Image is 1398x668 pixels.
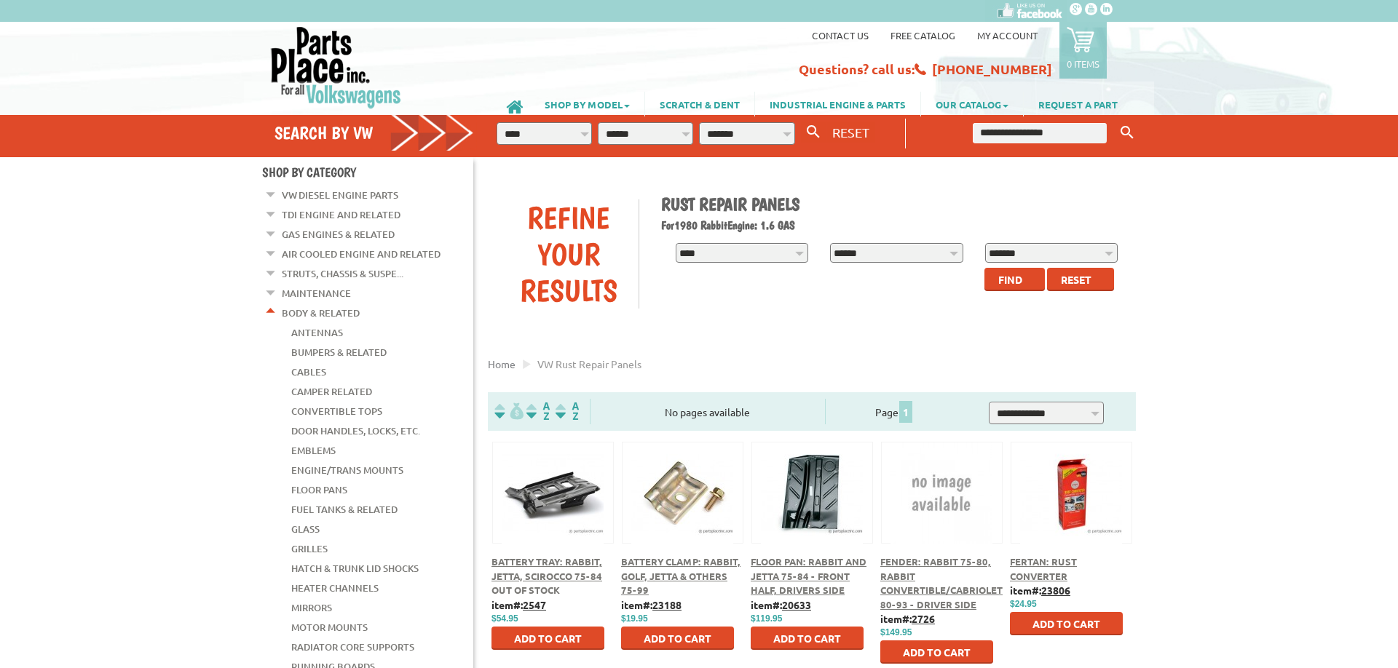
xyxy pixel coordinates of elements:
[291,421,420,440] a: Door Handles, Locks, Etc.
[494,402,524,419] img: filterpricelow.svg
[751,613,782,624] span: $119.95
[1032,617,1100,630] span: Add to Cart
[282,225,395,244] a: Gas Engines & Related
[912,612,935,625] u: 2726
[890,29,955,41] a: Free Catalog
[524,402,553,419] img: Sort by Headline
[282,186,398,204] a: VW Diesel Engine Parts
[491,555,602,582] a: Battery Tray: Rabbit, Jetta, Scirocco 75-84
[826,122,875,143] button: RESET
[984,268,1045,291] button: Find
[998,273,1022,286] span: Find
[977,29,1038,41] a: My Account
[262,164,473,180] h4: Shop By Category
[491,613,518,624] span: $54.95
[1061,273,1091,286] span: Reset
[291,520,320,538] a: Glass
[291,362,326,381] a: Cables
[282,244,441,263] a: Air Cooled Engine and Related
[880,627,912,637] span: $149.95
[291,578,379,597] a: Heater Channels
[801,122,826,143] button: Search By VW...
[832,124,869,140] span: RESET
[645,92,754,116] a: SCRATCH & DENT
[282,205,400,224] a: TDI Engine and Related
[880,640,993,664] button: Add to Cart
[755,92,920,116] a: INDUSTRIAL ENGINE & PARTS
[291,500,398,519] a: Fuel Tanks & Related
[661,194,1126,215] h1: Rust Repair Panels
[291,539,328,558] a: Grilles
[1116,121,1138,145] button: Keyword Search
[291,559,419,578] a: Hatch & Trunk Lid Shocks
[291,637,414,656] a: Radiator Core Supports
[499,199,639,309] div: Refine Your Results
[282,303,360,322] a: Body & Related
[652,598,682,611] u: 23188
[812,29,869,41] a: Contact us
[644,632,711,645] span: Add to Cart
[491,598,546,611] b: item#:
[291,323,343,342] a: Antennas
[291,598,332,617] a: Mirrors
[291,382,372,401] a: Camper Related
[291,402,382,421] a: Convertible Tops
[291,441,336,460] a: Emblems
[491,584,560,596] span: Out of stock
[825,399,963,424] div: Page
[1024,92,1132,116] a: REQUEST A PART
[880,612,935,625] b: item#:
[275,122,474,143] h4: Search by VW
[291,618,368,637] a: Motor Mounts
[621,627,734,650] button: Add to Cart
[1010,555,1077,582] a: Fertan: Rust Converter
[491,627,604,650] button: Add to Cart
[1047,268,1114,291] button: Reset
[773,632,841,645] span: Add to Cart
[661,218,1126,232] h2: 1980 Rabbit
[282,264,403,283] a: Struts, Chassis & Suspe...
[751,598,811,611] b: item#:
[269,25,403,109] img: Parts Place Inc!
[751,555,866,596] a: Floor Pan: Rabbit and Jetta 75-84 - Front Half, Drivers Side
[621,555,741,596] a: Battery Clamp: Rabbit, Golf, Jetta & Others 75-99
[291,480,347,499] a: Floor Pans
[553,402,582,419] img: Sort by Sales Rank
[899,401,912,423] span: 1
[488,357,516,370] a: Home
[523,598,546,611] u: 2547
[751,627,864,650] button: Add to Cart
[903,645,971,659] span: Add to Cart
[537,357,641,370] span: VW rust repair panels
[1010,584,1070,597] b: item#:
[1010,612,1123,635] button: Add to Cart
[661,218,674,232] span: For
[1041,584,1070,597] u: 23806
[514,632,582,645] span: Add to Cart
[880,555,1003,611] a: Fender: Rabbit 75-80, Rabbit Convertible/Cabriolet 80-93 - Driver Side
[921,92,1023,116] a: OUR CATALOG
[1067,57,1099,70] p: 0 items
[621,598,682,611] b: item#:
[291,343,387,362] a: Bumpers & Related
[727,218,795,232] span: Engine: 1.6 GAS
[782,598,811,611] u: 20633
[530,92,644,116] a: SHOP BY MODEL
[1010,599,1037,609] span: $24.95
[282,284,351,303] a: Maintenance
[1059,22,1107,79] a: 0 items
[591,405,825,420] div: No pages available
[621,613,648,624] span: $19.95
[291,461,403,480] a: Engine/Trans Mounts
